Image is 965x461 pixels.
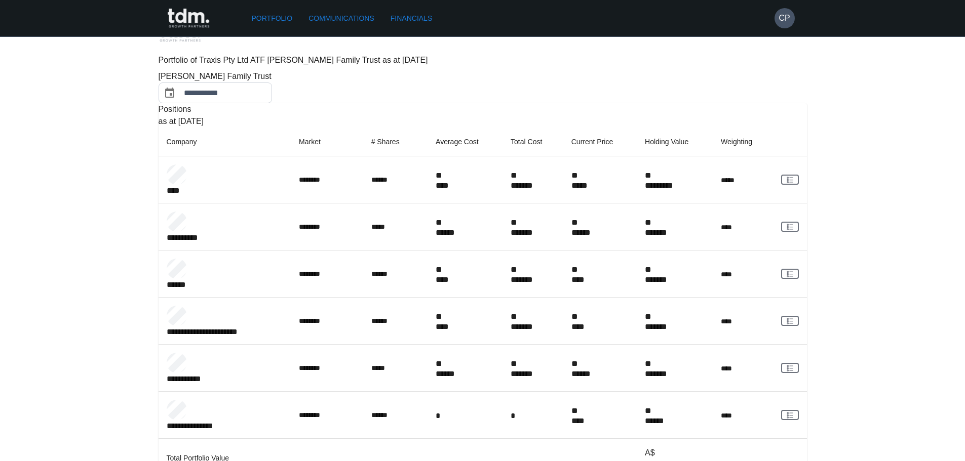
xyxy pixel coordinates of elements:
[713,128,773,156] th: Weighting
[159,128,291,156] th: Company
[563,128,637,156] th: Current Price
[428,128,503,156] th: Average Cost
[159,115,807,128] p: as at [DATE]
[787,365,793,370] g: rgba(16, 24, 40, 0.6
[160,83,180,103] button: Choose date, selected date is Aug 31, 2025
[637,128,713,156] th: Holding Value
[787,177,793,182] g: rgba(16, 24, 40, 0.6
[387,9,436,28] a: Financials
[159,70,311,82] div: [PERSON_NAME] Family Trust
[248,9,297,28] a: Portfolio
[291,128,363,156] th: Market
[787,412,793,417] g: rgba(16, 24, 40, 0.6
[363,128,428,156] th: # Shares
[503,128,563,156] th: Total Cost
[304,9,378,28] a: Communications
[787,271,793,276] g: rgba(16, 24, 40, 0.6
[159,54,807,66] p: Portfolio of Traxis Pty Ltd ATF [PERSON_NAME] Family Trust as at [DATE]
[787,318,793,323] g: rgba(16, 24, 40, 0.6
[781,175,798,185] a: View Client Communications
[781,363,798,373] a: View Client Communications
[645,447,705,459] p: A$
[787,224,793,229] g: rgba(16, 24, 40, 0.6
[781,316,798,326] a: View Client Communications
[781,410,798,420] a: View Client Communications
[775,8,795,28] button: CP
[781,222,798,232] a: View Client Communications
[779,12,790,24] h6: CP
[159,103,807,115] p: Positions
[781,269,798,279] a: View Client Communications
